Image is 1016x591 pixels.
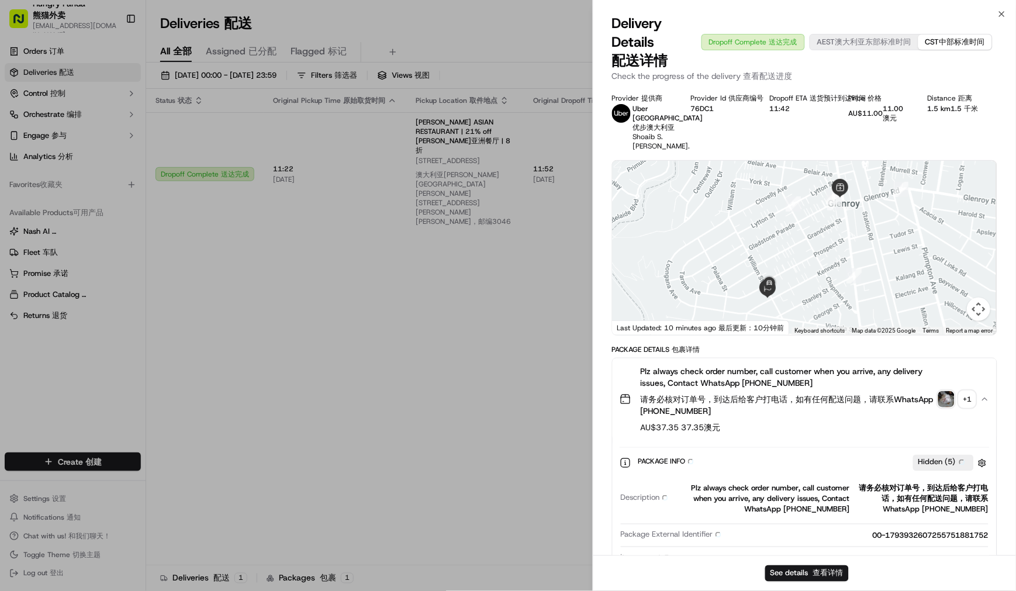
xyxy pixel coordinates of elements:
button: Plz always check order number, call customer when you arrive, any delivery issues, Contact WhatsA... [613,358,997,440]
span: 请务必核对订单号，到达后给客户打电话，如有任何配送问题，请联系WhatsApp [PHONE_NUMBER] [859,483,989,514]
img: Bea Lacdao [12,202,30,220]
button: Keyboard shortcuts [795,327,845,335]
span: 查看详情 [813,568,844,578]
button: Map camera controls [967,298,991,321]
img: 1736555255976-a54dd68f-1ca7-489b-9aae-adbdc363a1c4 [12,112,33,133]
div: 00-1793932607255751881752 [731,530,989,541]
span: Map data ©2025 Google [852,327,916,334]
img: uber-new-logo.jpeg [612,104,631,123]
div: 1 [679,553,989,564]
div: 9 [786,196,801,212]
span: • [97,213,101,222]
span: 8月27日 [103,181,131,191]
div: Last Updated: 10 minutes ago [613,320,790,335]
a: Terms (opens in new tab) [923,327,939,334]
span: 中部标准时间 [939,37,985,47]
span: • [97,181,101,191]
div: 3 [894,182,909,197]
img: 1736555255976-a54dd68f-1ca7-489b-9aae-adbdc363a1c4 [23,182,33,191]
span: 包裹详情 [672,345,700,354]
a: Open this area in Google Maps (opens a new window) [616,320,654,335]
span: 优步澳大利亚 [633,123,675,132]
div: We're available if you need us! [53,123,161,133]
div: 8 [827,189,842,205]
a: 📗Knowledge Base [7,257,94,278]
span: [PERSON_NAME] [36,181,95,191]
span: 8月19日 [103,213,131,222]
div: Past conversations [12,152,78,161]
div: AU$11.00 [849,104,909,123]
span: 配送详情 [612,51,668,70]
span: 距离 [959,94,973,103]
span: 送货预计到达时间 [810,94,866,103]
span: Shoaib S. [633,132,690,151]
p: Uber [GEOGRAPHIC_DATA] [633,104,703,132]
span: Description [621,492,673,505]
a: Report a map error [946,327,993,334]
div: 11:42 [770,104,830,113]
span: Hidden ( 5 ) [918,457,969,469]
img: Asif Zaman Khan [12,170,30,189]
button: CST [918,34,992,50]
a: Powered byPylon [82,289,141,299]
img: Google [616,320,654,335]
span: 请务必核对订单号，到达后给客户打电话，如有任何配送问题，请联系WhatsApp [PHONE_NUMBER] [641,394,934,416]
img: Nash [12,12,35,35]
p: Check the progress of the delivery [612,70,997,82]
span: Package External Identifier [621,529,726,542]
img: 1736555255976-a54dd68f-1ca7-489b-9aae-adbdc363a1c4 [23,213,33,223]
input: Got a question? Start typing here... [30,75,210,88]
button: See all [181,150,213,164]
div: Start new chat [53,112,192,123]
button: See details 查看详情 [765,565,849,582]
span: [PERSON_NAME]. [633,141,690,151]
div: Provider [612,94,672,103]
button: Start new chat [199,115,213,129]
div: 💻 [99,262,108,272]
span: 11.00澳元 [883,104,904,123]
div: Provider Id [691,94,751,103]
div: 📗 [12,262,21,272]
div: Distance [928,94,979,103]
span: 最后更新：10分钟前 [719,323,785,333]
span: 37.35澳元 [682,422,721,433]
button: Hidden (5) [913,455,990,471]
span: 供应商编号 [729,94,764,103]
span: Delivery Details [612,14,701,70]
span: [PERSON_NAME] [36,213,95,222]
div: + 1 [959,391,976,407]
div: 6 [847,268,862,284]
div: Dropoff ETA [770,94,830,103]
span: 价格 [868,94,882,103]
div: Package Details [612,345,997,354]
span: 提供商 [642,94,663,103]
img: photo_proof_of_pickup image [938,391,955,407]
div: Price [849,94,909,103]
a: 💻API Documentation [94,257,192,278]
button: 76DC1 [691,104,714,113]
span: Plz always check order number, call customer when you arrive, any delivery issues, Contact WhatsA... [641,365,934,421]
span: Package Info [638,457,701,469]
div: Plz always check order number, call customer when you arrive, any delivery issues, Contact WhatsA... [678,478,989,519]
p: Welcome 👋 [12,47,213,65]
span: AU$37.35 [641,421,934,433]
span: 澳大利亚东部标准时间 [835,37,911,47]
div: 1.5 km [928,104,979,113]
img: 4281594248423_2fcf9dad9f2a874258b8_72.png [25,112,46,133]
span: Knowledge Base [23,261,89,273]
span: API Documentation [110,261,188,273]
button: AEST [810,34,918,50]
span: 1.5 千米 [951,104,979,113]
span: Items count [621,552,675,565]
span: Pylon [116,290,141,299]
button: photo_proof_of_pickup image+1 [938,391,976,407]
span: 查看配送进度 [744,71,793,81]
